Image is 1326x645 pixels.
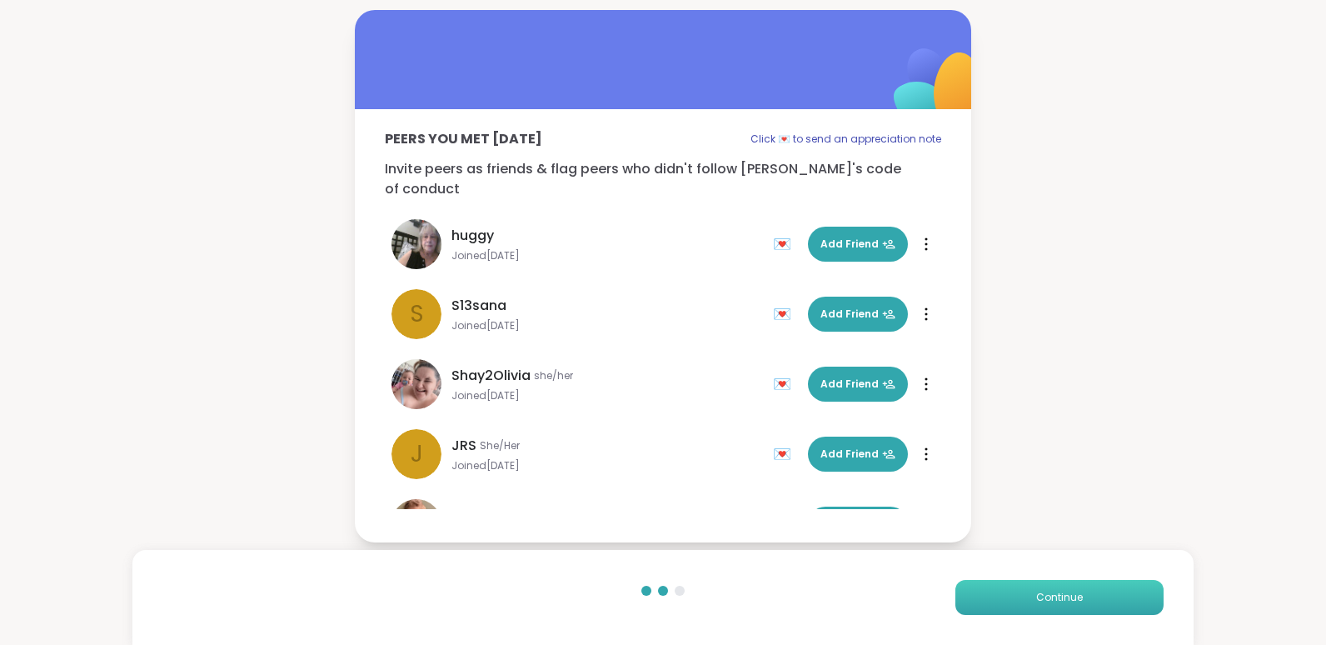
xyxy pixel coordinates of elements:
div: 💌 [773,441,798,467]
span: Joined [DATE] [451,249,763,262]
button: Add Friend [808,367,908,402]
span: S13sana [451,296,506,316]
span: Add Friend [820,307,895,322]
span: Add Friend [820,377,895,392]
span: Add Friend [820,237,895,252]
div: 💌 [773,231,798,257]
span: Add Friend [820,447,895,462]
span: J [411,437,423,472]
span: Joined [DATE] [451,389,763,402]
span: she/her [534,369,573,382]
img: huggy [391,219,441,269]
button: Add Friend [808,507,908,542]
span: JRS [451,436,476,456]
button: Add Friend [808,297,908,332]
img: megquinn [391,499,441,549]
button: Add Friend [808,227,908,262]
button: Continue [955,580,1164,615]
div: 💌 [773,301,798,327]
span: Continue [1036,590,1083,605]
img: Shay2Olivia [391,359,441,409]
p: Click 💌 to send an appreciation note [750,129,941,149]
span: huggy [451,226,494,246]
p: Invite peers as friends & flag peers who didn't follow [PERSON_NAME]'s code of conduct [385,159,941,199]
span: Joined [DATE] [451,459,763,472]
div: 💌 [773,371,798,397]
span: Joined [DATE] [451,319,763,332]
span: megquinn [451,506,520,526]
button: Add Friend [808,437,908,472]
span: She/Her [480,439,520,452]
span: S [410,297,424,332]
img: ShareWell Logomark [855,5,1020,171]
span: Shay2Olivia [451,366,531,386]
p: Peers you met [DATE] [385,129,542,149]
